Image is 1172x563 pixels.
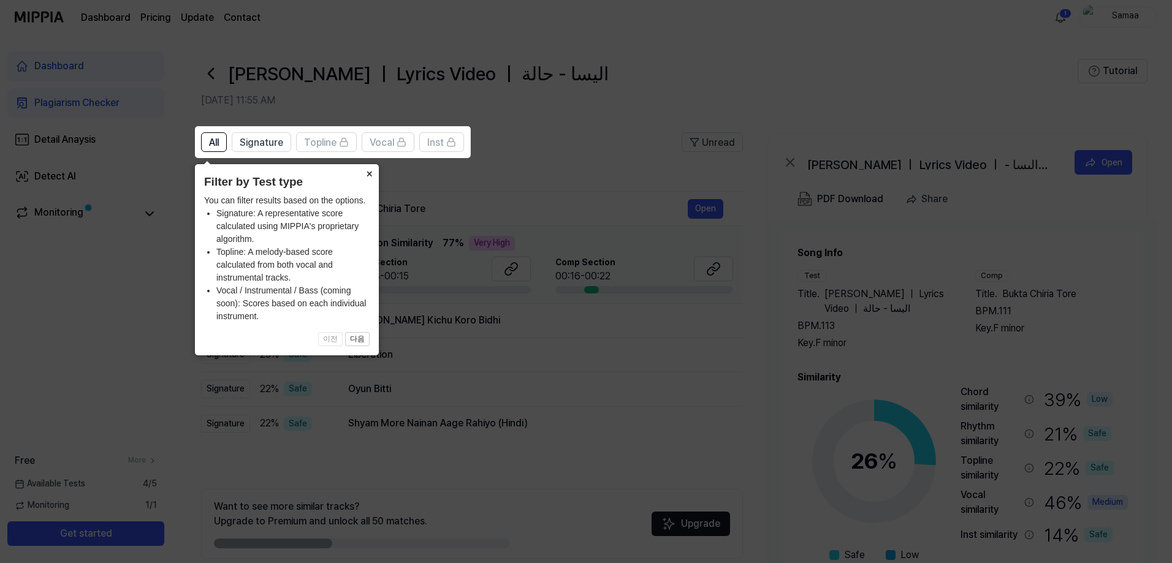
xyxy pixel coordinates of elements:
[240,135,283,150] span: Signature
[209,135,219,150] span: All
[359,164,379,181] button: Close
[304,135,337,150] span: Topline
[296,132,357,152] button: Topline
[345,332,370,347] button: 다음
[216,207,370,246] li: Signature: A representative score calculated using MIPPIA's proprietary algorithm.
[362,132,414,152] button: Vocal
[216,246,370,284] li: Topline: A melody-based score calculated from both vocal and instrumental tracks.
[232,132,291,152] button: Signature
[419,132,464,152] button: Inst
[201,132,227,152] button: All
[370,135,394,150] span: Vocal
[204,194,370,323] div: You can filter results based on the options.
[204,173,370,191] header: Filter by Test type
[427,135,444,150] span: Inst
[216,284,370,323] li: Vocal / Instrumental / Bass (coming soon): Scores based on each individual instrument.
